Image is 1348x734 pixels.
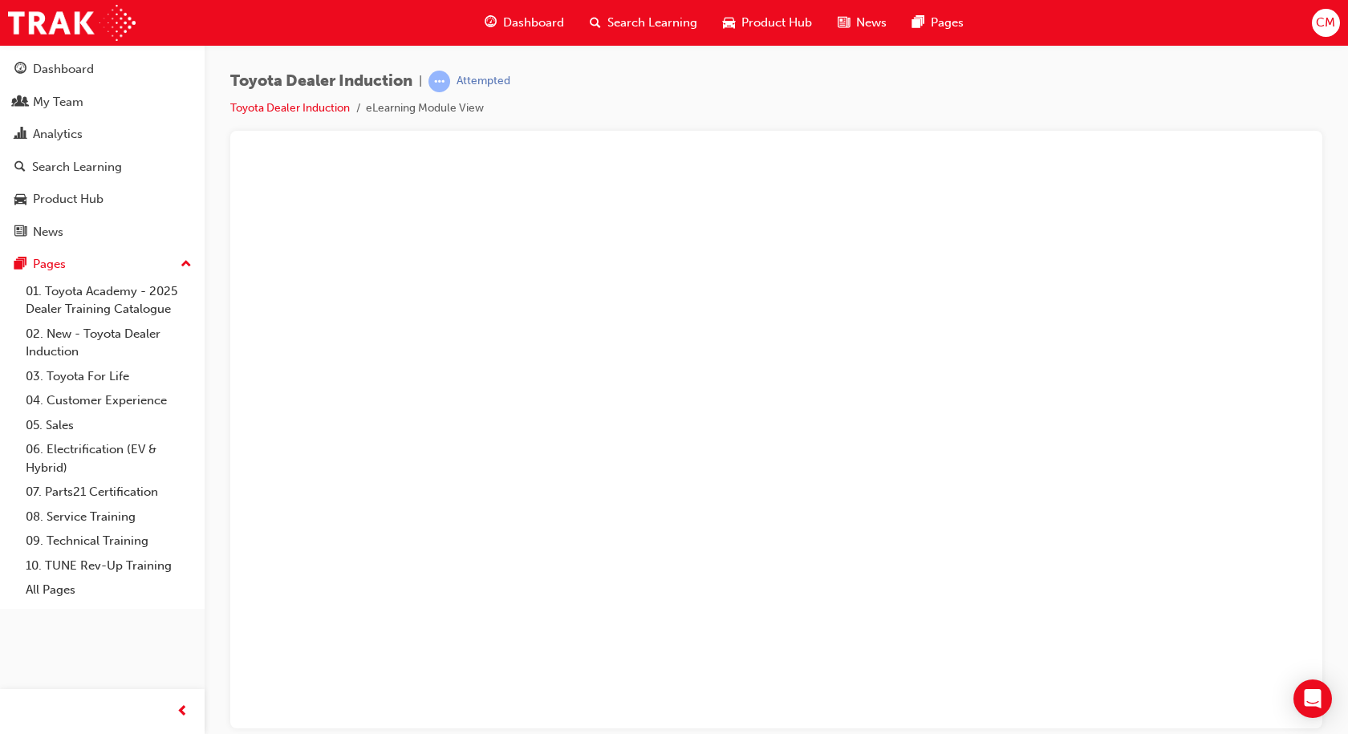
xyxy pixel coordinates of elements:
a: 03. Toyota For Life [19,364,198,389]
span: Pages [931,14,964,32]
span: chart-icon [14,128,26,142]
span: guage-icon [485,13,497,33]
a: My Team [6,87,198,117]
a: Toyota Dealer Induction [230,101,350,115]
span: Toyota Dealer Induction [230,72,412,91]
span: up-icon [181,254,192,275]
div: Search Learning [32,158,122,176]
div: Pages [33,255,66,274]
a: Dashboard [6,55,198,84]
a: guage-iconDashboard [472,6,577,39]
span: car-icon [14,193,26,207]
a: Search Learning [6,152,198,182]
span: search-icon [14,160,26,175]
a: All Pages [19,578,198,602]
span: pages-icon [14,258,26,272]
div: Analytics [33,125,83,144]
a: car-iconProduct Hub [710,6,825,39]
a: 01. Toyota Academy - 2025 Dealer Training Catalogue [19,279,198,322]
img: Trak [8,5,136,41]
button: DashboardMy TeamAnalyticsSearch LearningProduct HubNews [6,51,198,249]
div: Attempted [457,74,510,89]
span: guage-icon [14,63,26,77]
a: Product Hub [6,185,198,214]
div: Product Hub [33,190,104,209]
a: search-iconSearch Learning [577,6,710,39]
span: prev-icon [177,702,189,722]
a: pages-iconPages [899,6,976,39]
span: pages-icon [912,13,924,33]
div: My Team [33,93,83,112]
span: car-icon [723,13,735,33]
button: CM [1312,9,1340,37]
button: Pages [6,249,198,279]
a: news-iconNews [825,6,899,39]
span: search-icon [590,13,601,33]
a: 04. Customer Experience [19,388,198,413]
span: people-icon [14,95,26,110]
a: 02. New - Toyota Dealer Induction [19,322,198,364]
div: Dashboard [33,60,94,79]
a: 08. Service Training [19,505,198,529]
span: News [856,14,887,32]
div: Open Intercom Messenger [1293,679,1332,718]
span: news-icon [14,225,26,240]
a: 06. Electrification (EV & Hybrid) [19,437,198,480]
a: News [6,217,198,247]
span: CM [1316,14,1335,32]
a: 10. TUNE Rev-Up Training [19,554,198,578]
span: Product Hub [741,14,812,32]
span: Dashboard [503,14,564,32]
li: eLearning Module View [366,99,484,118]
div: News [33,223,63,241]
span: Search Learning [607,14,697,32]
a: Analytics [6,120,198,149]
span: learningRecordVerb_ATTEMPT-icon [428,71,450,92]
a: 07. Parts21 Certification [19,480,198,505]
a: 05. Sales [19,413,198,438]
span: | [419,72,422,91]
a: 09. Technical Training [19,529,198,554]
span: news-icon [838,13,850,33]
